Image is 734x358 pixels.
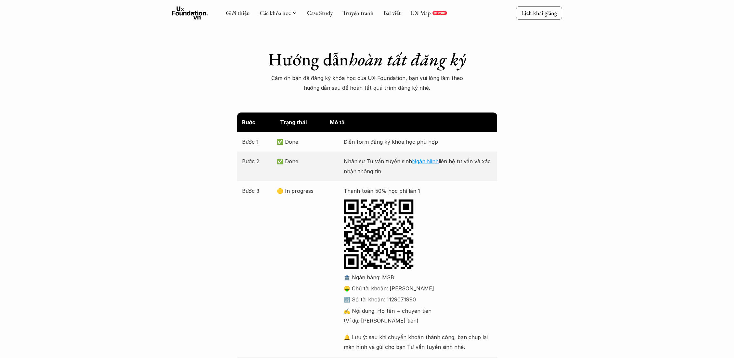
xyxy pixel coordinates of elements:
[268,49,466,70] h1: Hướng dẫn
[344,186,492,196] p: Thanh toán 50% học phí lần 1
[344,272,492,282] p: 🏦 Ngân hàng: MSB
[410,9,431,17] a: UX Map
[277,156,341,166] p: ✅ Done
[344,332,492,352] p: 🔔 Lưu ý: sau khi chuyển khoản thành công, bạn chụp lại màn hình và gửi cho bạn Tư vấn tuyển sinh ...
[434,11,446,15] p: REPORT
[344,284,492,293] p: 🤑 Chủ tài khoản: [PERSON_NAME]
[516,7,562,19] a: Lịch khai giảng
[277,137,341,147] p: ✅ Done
[260,9,291,17] a: Các khóa học
[280,119,307,126] strong: Trạng thái
[412,158,439,165] a: Ngân Ninh
[242,186,274,196] p: Bước 3
[242,119,255,126] strong: Bước
[344,156,492,176] p: Nhân sự Tư vấn tuyển sinh liên hệ tư vấn và xác nhận thông tin
[270,73,465,93] p: Cảm ơn bạn đã đăng ký khóa học của UX Foundation, bạn vui lòng làm theo hướng dẫn sau để hoàn tất...
[349,48,466,71] em: hoàn tất đăng ký
[226,9,250,17] a: Giới thiệu
[342,9,374,17] a: Truyện tranh
[344,306,492,326] p: ✍️ Nội dung: Họ tên + chuyen tien (Ví dụ: [PERSON_NAME] tien)
[383,9,401,17] a: Bài viết
[277,186,341,196] p: 🟡 In progress
[521,9,557,17] p: Lịch khai giảng
[344,137,492,147] p: Điền form đăng ký khóa học phù hợp
[307,9,333,17] a: Case Study
[242,156,274,166] p: Bước 2
[330,119,344,126] strong: Mô tả
[242,137,274,147] p: Bước 1
[344,295,492,304] p: 🔢 Số tài khoản: 1129071990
